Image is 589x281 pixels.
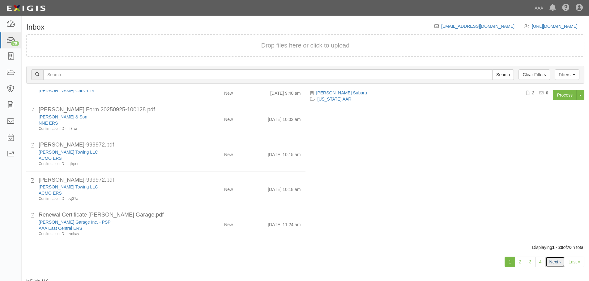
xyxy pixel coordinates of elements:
[224,149,233,158] div: New
[26,23,45,31] h1: Inbox
[316,90,367,95] a: [PERSON_NAME] Subaru
[39,184,98,189] a: [PERSON_NAME] Towing LLC
[5,3,47,14] img: logo-5460c22ac91f19d4615b14bd174203de0afe785f0fc80cf4dbbc73dc1793850b.png
[532,24,584,29] a: [URL][DOMAIN_NAME]
[39,226,82,231] a: AAA East Central ERS
[39,156,62,161] a: ACMO ERS
[39,88,94,93] a: [PERSON_NAME] Chevrolet
[553,90,577,100] a: Process
[268,114,301,122] div: [DATE] 10:02 am
[39,184,188,190] div: Dixie Towing LLC
[39,161,188,167] div: Confirmation ID - mjkper
[39,155,188,161] div: ACMO ERS
[39,121,58,126] a: NNE ERS
[546,90,548,95] b: 0
[492,69,514,80] input: Search
[441,24,514,29] a: [EMAIL_ADDRESS][DOMAIN_NAME]
[39,191,62,196] a: ACMO ERS
[545,257,565,267] a: Next ›
[39,114,87,119] a: [PERSON_NAME] & Son
[224,114,233,122] div: New
[39,126,188,131] div: Confirmation ID - nf3fwr
[565,257,584,267] a: Last »
[532,90,535,95] b: 2
[39,150,98,155] a: [PERSON_NAME] Towing LLC
[39,196,188,201] div: Confirmation ID - pvj37a
[531,2,546,14] a: AAA
[39,231,188,237] div: Confirmation ID - cvnhay
[515,257,525,267] a: 2
[261,41,350,50] button: Drop files here or click to upload
[224,219,233,228] div: New
[318,97,352,101] a: [US_STATE] AAR
[39,219,188,225] div: Taylor's Garage Inc. - PSP
[519,69,550,80] a: Clear Filters
[552,245,563,250] b: 1 - 20
[39,220,111,225] a: [PERSON_NAME] Garage Inc. - PSP
[270,88,301,96] div: [DATE] 9:40 am
[39,120,188,126] div: NNE ERS
[39,88,188,94] div: Edwards Chevrolet
[535,257,546,267] a: 4
[555,69,579,80] a: Filters
[22,244,589,250] div: Displaying of in total
[525,257,536,267] a: 3
[39,106,301,114] div: ACORD Form 20250925-100128.pdf
[39,190,188,196] div: ACMO ERS
[567,245,572,250] b: 70
[268,149,301,158] div: [DATE] 10:15 am
[39,149,188,155] div: Dixie Towing LLC
[43,69,493,80] input: Search
[39,141,301,149] div: DIXIE-999972.pdf
[224,184,233,192] div: New
[39,225,188,231] div: AAA East Central ERS
[11,41,19,46] div: 70
[39,211,301,219] div: Renewal Certificate Taylor's Garage.pdf
[39,114,188,120] div: GR Porter & Son
[268,184,301,192] div: [DATE] 10:18 am
[505,257,515,267] a: 1
[268,219,301,228] div: [DATE] 11:24 am
[39,176,301,184] div: DIXIE-999972.pdf
[224,88,233,96] div: New
[562,4,570,12] i: Help Center - Complianz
